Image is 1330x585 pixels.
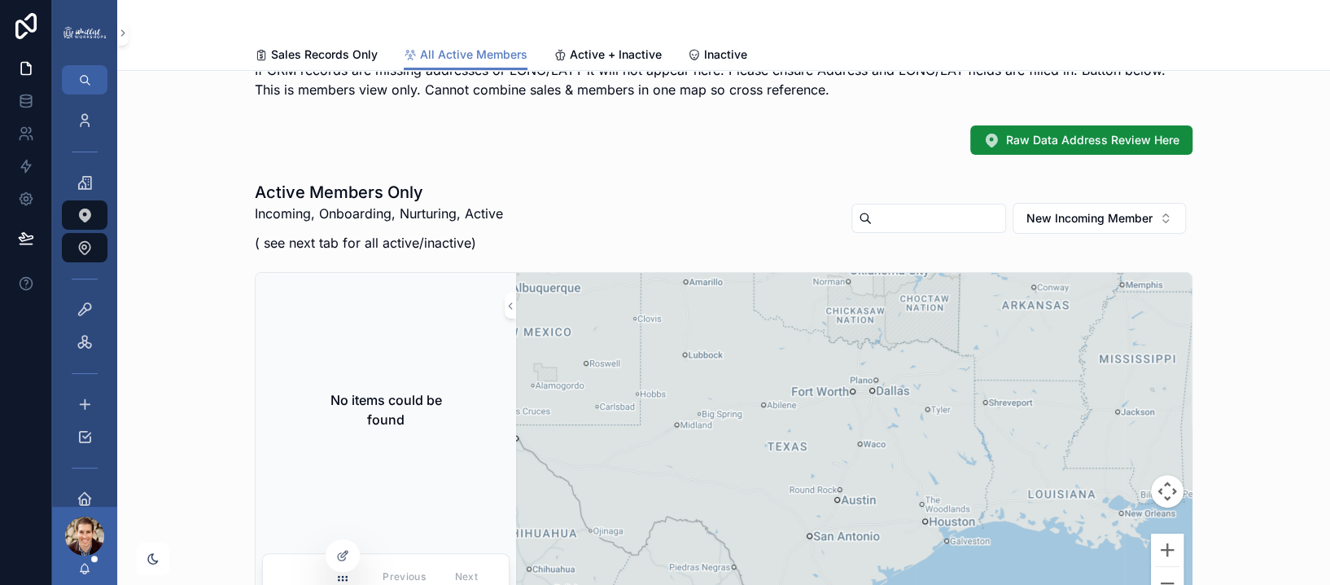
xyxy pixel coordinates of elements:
[688,40,747,73] a: Inactive
[255,204,503,223] p: Incoming, Onboarding, Nurturing, Active
[970,125,1192,155] button: Raw Data Address Review Here
[255,181,503,204] h1: Active Members Only
[52,95,117,507] div: scrollable content
[1151,475,1183,508] button: Map camera controls
[404,40,527,71] a: All Active Members
[1151,534,1183,566] button: Zoom in
[570,46,662,63] span: Active + Inactive
[420,46,527,63] span: All Active Members
[704,46,747,63] span: Inactive
[1013,203,1186,234] button: Select Button
[62,25,107,41] img: App logo
[255,40,378,73] a: Sales Records Only
[255,233,503,253] p: ( see next tab for all active/inactive)
[271,46,378,63] span: Sales Records Only
[1006,132,1179,148] span: Raw Data Address Review Here
[553,40,662,73] a: Active + Inactive
[314,390,457,429] h2: No items could be found
[1026,210,1153,227] span: New Incoming Member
